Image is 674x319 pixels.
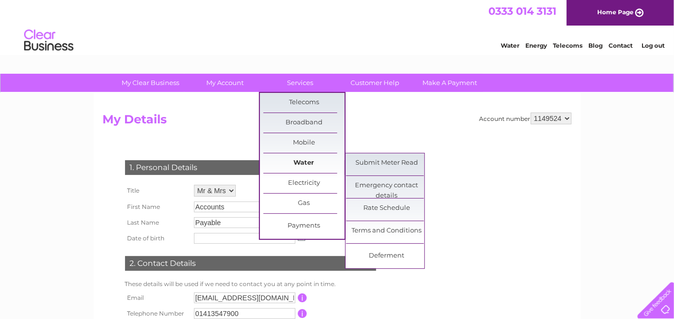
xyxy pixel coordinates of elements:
[123,231,192,246] th: Date of birth
[346,176,427,196] a: Emergency contact details
[553,42,582,49] a: Telecoms
[346,246,427,266] a: Deferment
[259,74,341,92] a: Services
[103,113,572,131] h2: My Details
[488,5,556,17] a: 0333 014 3131
[298,309,307,318] input: Information
[263,93,345,113] a: Telecoms
[334,74,416,92] a: Customer Help
[588,42,603,49] a: Blog
[263,153,345,173] a: Water
[525,42,547,49] a: Energy
[105,5,570,48] div: Clear Business is a trading name of Verastar Limited (registered in [GEOGRAPHIC_DATA] No. 3667643...
[409,74,490,92] a: Make A Payment
[263,113,345,133] a: Broadband
[185,74,266,92] a: My Account
[263,174,345,193] a: Electricity
[346,153,427,173] a: Submit Meter Read
[125,256,376,271] div: 2. Contact Details
[263,194,345,213] a: Gas
[501,42,519,49] a: Water
[642,42,665,49] a: Log out
[609,42,633,49] a: Contact
[24,26,74,56] img: logo.png
[263,216,345,236] a: Payments
[123,182,192,199] th: Title
[263,133,345,153] a: Mobile
[125,160,376,175] div: 1. Personal Details
[123,215,192,231] th: Last Name
[123,278,379,290] td: These details will be used if we need to contact you at any point in time.
[123,199,192,215] th: First Name
[110,74,191,92] a: My Clear Business
[298,293,307,302] input: Information
[480,113,572,124] div: Account number
[346,221,427,241] a: Terms and Conditions
[123,290,192,306] th: Email
[346,199,427,218] a: Rate Schedule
